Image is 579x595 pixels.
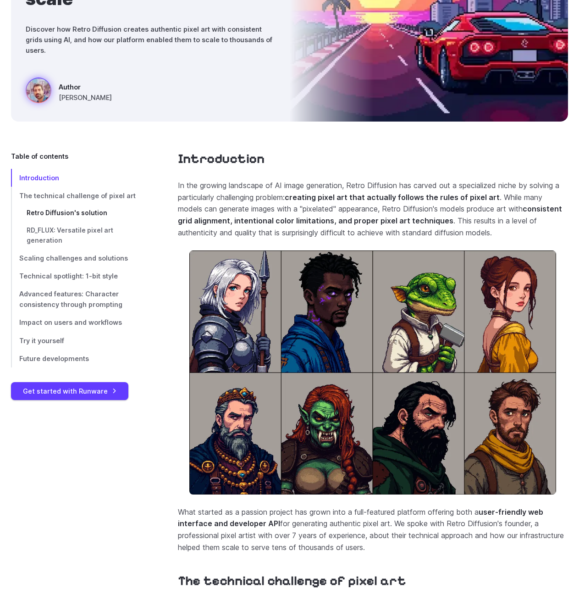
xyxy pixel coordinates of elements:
[19,337,64,345] span: Try it yourself
[11,249,149,267] a: Scaling challenges and solutions
[19,290,122,308] span: Advanced features: Character consistency through prompting
[19,355,89,362] span: Future developments
[285,193,500,202] strong: creating pixel art that actually follows the rules of pixel art
[19,254,128,262] span: Scaling challenges and solutions
[27,227,113,244] span: RD_FLUX: Versatile pixel art generation
[11,187,149,205] a: The technical challenge of pixel art
[11,350,149,367] a: Future developments
[11,267,149,285] a: Technical spotlight: 1-bit style
[11,151,68,161] span: Table of contents
[11,382,128,400] a: Get started with Runware
[27,209,107,217] span: Retro Diffusion's solution
[11,205,149,222] a: Retro Diffusion's solution
[19,272,118,280] span: Technical spotlight: 1-bit style
[178,573,406,589] a: The technical challenge of pixel art
[59,92,112,103] span: [PERSON_NAME]
[19,174,59,182] span: Introduction
[19,318,122,326] span: Impact on users and workflows
[11,222,149,250] a: RD_FLUX: Versatile pixel art generation
[178,506,568,553] p: What started as a passion project has grown into a full-featured platform offering both a for gen...
[11,285,149,313] a: Advanced features: Character consistency through prompting
[26,78,112,107] a: a red sports car on a futuristic highway with a sunset and city skyline in the background, styled...
[189,250,556,495] img: a grid of eight pixel art character portraits, including a knight, a mage, a lizard blacksmith, a...
[19,192,136,200] span: The technical challenge of pixel art
[11,169,149,187] a: Introduction
[26,24,275,56] p: Discover how Retro Diffusion creates authentic pixel art with consistent grids using AI, and how ...
[11,313,149,331] a: Impact on users and workflows
[59,82,112,92] span: Author
[178,180,568,239] p: In the growing landscape of AI image generation, Retro Diffusion has carved out a specialized nic...
[178,151,265,167] a: Introduction
[11,332,149,350] a: Try it yourself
